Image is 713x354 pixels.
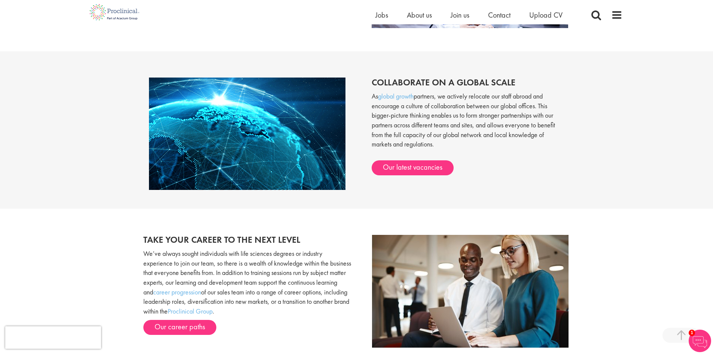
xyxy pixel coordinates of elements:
[378,92,414,100] a: global growth
[168,307,213,315] a: Proclinical Group
[372,78,564,87] h2: Collaborate on a global scale
[5,326,101,349] iframe: reCAPTCHA
[143,320,216,335] a: Our career paths
[372,91,564,157] p: As partners, we actively relocate our staff abroad and encourage a culture of collaboration betwe...
[689,330,711,352] img: Chatbot
[143,249,351,316] p: We’ve always sought individuals with life sciences degrees or industry experience to join our tea...
[153,288,201,296] a: career progression
[407,10,432,20] a: About us
[372,160,454,175] a: Our latest vacancies
[451,10,469,20] a: Join us
[143,235,351,245] h2: Take your career to the next level
[689,330,695,336] span: 1
[529,10,563,20] a: Upload CV
[375,10,388,20] a: Jobs
[488,10,511,20] a: Contact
